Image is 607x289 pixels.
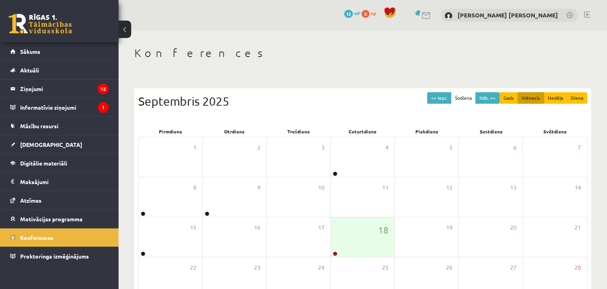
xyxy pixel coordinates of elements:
[138,92,587,110] div: Septembris 2025
[10,80,109,98] a: Ziņojumi12
[459,126,523,137] div: Sestdiena
[98,84,109,94] i: 12
[321,143,324,152] span: 3
[20,122,58,129] span: Mācību resursi
[475,92,500,104] button: Nāk. >>
[458,11,558,19] a: [PERSON_NAME] [PERSON_NAME]
[331,126,395,137] div: Ceturtdiena
[10,42,109,61] a: Sākums
[20,160,67,167] span: Digitālie materiāli
[20,48,40,55] span: Sākums
[500,92,518,104] button: Gads
[362,10,369,18] span: 0
[510,183,517,192] span: 13
[518,92,544,104] button: Mēnesis
[10,228,109,247] a: Konferences
[98,102,109,113] i: 1
[20,98,109,116] legend: Informatīvie ziņojumi
[257,143,260,152] span: 2
[10,247,109,265] a: Proktoringa izmēģinājums
[344,10,353,18] span: 12
[523,126,587,137] div: Svētdiena
[371,10,376,16] span: xp
[318,223,324,232] span: 17
[190,263,196,272] span: 22
[10,173,109,191] a: Maksājumi
[382,263,388,272] span: 25
[567,92,587,104] button: Diena
[9,14,72,34] a: Rīgas 1. Tālmācības vidusskola
[578,143,581,152] span: 7
[451,92,476,104] button: Šodiena
[20,197,41,204] span: Atzīmes
[10,210,109,228] a: Motivācijas programma
[446,223,452,232] span: 19
[445,12,452,20] img: Katrīna Kate Timša
[318,183,324,192] span: 10
[257,183,260,192] span: 9
[20,141,82,148] span: [DEMOGRAPHIC_DATA]
[344,10,360,16] a: 12 mP
[575,183,581,192] span: 14
[20,67,39,74] span: Aktuāli
[575,223,581,232] span: 21
[10,117,109,135] a: Mācību resursi
[202,126,266,137] div: Otrdiena
[446,183,452,192] span: 12
[20,215,83,222] span: Motivācijas programma
[318,263,324,272] span: 24
[254,263,260,272] span: 23
[134,46,591,60] h1: Konferences
[267,126,331,137] div: Trešdiena
[20,234,53,241] span: Konferences
[544,92,567,104] button: Nedēļa
[382,183,388,192] span: 11
[354,10,360,16] span: mP
[20,80,109,98] legend: Ziņojumi
[510,263,517,272] span: 27
[10,154,109,172] a: Digitālie materiāli
[395,126,459,137] div: Piekdiena
[10,191,109,209] a: Atzīmes
[427,92,451,104] button: << Iepr.
[138,126,202,137] div: Pirmdiena
[362,10,380,16] a: 0 xp
[10,98,109,116] a: Informatīvie ziņojumi1
[20,173,109,191] legend: Maksājumi
[510,223,517,232] span: 20
[513,143,517,152] span: 6
[193,183,196,192] span: 8
[449,143,452,152] span: 5
[254,223,260,232] span: 16
[575,263,581,272] span: 28
[190,223,196,232] span: 15
[20,253,89,260] span: Proktoringa izmēģinājums
[193,143,196,152] span: 1
[10,135,109,154] a: [DEMOGRAPHIC_DATA]
[385,143,388,152] span: 4
[446,263,452,272] span: 26
[10,61,109,79] a: Aktuāli
[378,223,388,237] span: 18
